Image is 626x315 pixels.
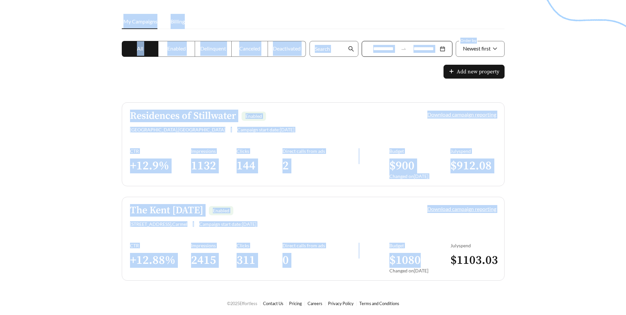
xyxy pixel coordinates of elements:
span: Canceled [239,45,260,52]
span: [STREET_ADDRESS] , Carmel [130,221,187,227]
span: Enabled [246,113,262,119]
h3: + 12.88 % [130,253,191,268]
span: Enabled [213,208,229,213]
h3: $ 912.08 [450,158,496,173]
h3: 2415 [191,253,237,268]
span: My Campaigns [123,18,157,24]
a: Download campaign reporting [427,206,496,212]
h3: $ 1080 [389,253,450,268]
h3: 144 [237,158,282,173]
div: Direct calls from ads [282,243,359,248]
a: Careers [308,301,322,306]
span: | [193,221,194,227]
div: Changed on [DATE] [389,268,450,273]
button: plusAdd new property [444,65,505,79]
h3: 1132 [191,158,237,173]
div: Clicks [237,243,282,248]
span: Add new property [457,68,499,76]
a: Contact Us [263,301,283,306]
div: Budget [389,243,450,248]
span: © 2025 Effortless [227,301,257,306]
div: Clicks [237,148,282,154]
h3: 2 [282,158,359,173]
span: | [231,127,232,132]
a: Download campaign reporting [427,111,496,118]
div: Changed on [DATE] [389,173,450,179]
div: July spend [450,243,496,248]
div: Impressions [191,148,237,154]
span: Enabled [167,45,186,52]
span: Newest first [463,45,491,52]
h3: $ 1103.03 [450,253,496,268]
h3: 0 [282,253,359,268]
span: [GEOGRAPHIC_DATA] , [GEOGRAPHIC_DATA] [130,127,225,132]
a: Pricing [289,301,302,306]
div: July spend [450,148,496,154]
span: Deactivated [273,45,301,52]
span: plus [449,69,454,75]
span: to [401,46,407,52]
span: swap-right [401,46,407,52]
a: The Kent [DATE]Enabled[STREET_ADDRESS],Carmel|Campaign start date:[DATE]Download campaign reporti... [122,197,505,281]
span: All [137,45,143,52]
h5: The Kent [DATE] [130,205,203,216]
div: CTR [130,243,191,248]
div: Budget [389,148,450,154]
h5: Residences of Stillwater [130,111,236,122]
h3: 311 [237,253,282,268]
span: Campaign start date: [DATE] [237,127,294,132]
span: Campaign start date: [DATE] [199,221,256,227]
h3: $ 900 [389,158,450,173]
div: CTR [130,148,191,154]
div: Direct calls from ads [282,148,359,154]
span: Delinquent [200,45,226,52]
div: Impressions [191,243,237,248]
a: Privacy Policy [328,301,354,306]
h3: + 12.9 % [130,158,191,173]
a: Residences of StillwaterEnabled[GEOGRAPHIC_DATA],[GEOGRAPHIC_DATA]|Campaign start date:[DATE]Down... [122,102,505,186]
span: Billing [171,18,185,24]
a: Terms and Conditions [359,301,399,306]
span: search [348,46,354,52]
